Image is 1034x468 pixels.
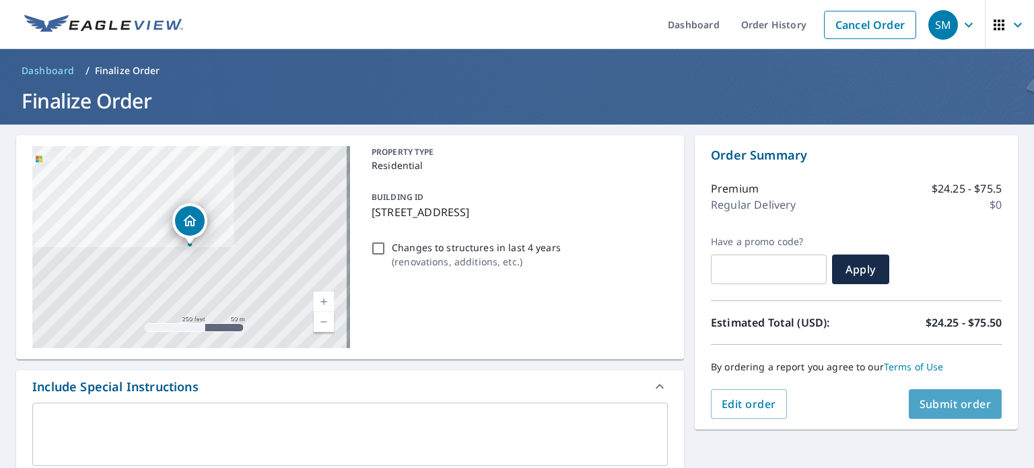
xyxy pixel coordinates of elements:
div: Include Special Instructions [16,370,684,403]
div: Include Special Instructions [32,378,199,396]
p: By ordering a report you agree to our [711,361,1002,373]
a: Cancel Order [824,11,916,39]
button: Edit order [711,389,787,419]
a: Dashboard [16,60,80,81]
span: Edit order [722,397,776,411]
button: Apply [832,255,889,284]
button: Submit order [909,389,1002,419]
p: Changes to structures in last 4 years [392,240,561,255]
p: $0 [990,197,1002,213]
span: Submit order [920,397,992,411]
p: BUILDING ID [372,191,423,203]
span: Apply [843,262,878,277]
p: Order Summary [711,146,1002,164]
p: ( renovations, additions, etc. ) [392,255,561,269]
p: Premium [711,180,759,197]
a: Current Level 17, Zoom Out [314,312,334,332]
span: Dashboard [22,64,75,77]
p: $24.25 - $75.5 [932,180,1002,197]
a: Terms of Use [884,360,944,373]
label: Have a promo code? [711,236,827,248]
img: EV Logo [24,15,183,35]
li: / [85,63,90,79]
div: Dropped pin, building 1, Residential property, 4763 N 73rd St Milwaukee, WI 53218 [172,203,207,245]
h1: Finalize Order [16,87,1018,114]
p: [STREET_ADDRESS] [372,204,662,220]
p: PROPERTY TYPE [372,146,662,158]
p: Regular Delivery [711,197,796,213]
p: Residential [372,158,662,172]
p: Estimated Total (USD): [711,314,856,331]
nav: breadcrumb [16,60,1018,81]
p: Finalize Order [95,64,160,77]
div: SM [928,10,958,40]
a: Current Level 17, Zoom In [314,292,334,312]
p: $24.25 - $75.50 [926,314,1002,331]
